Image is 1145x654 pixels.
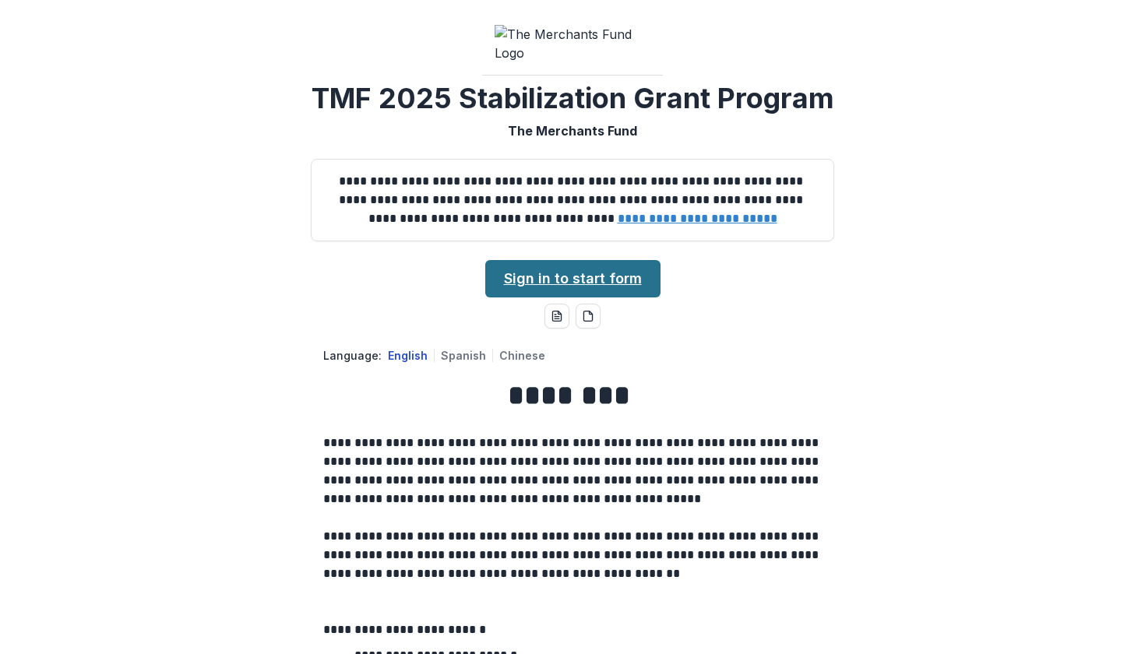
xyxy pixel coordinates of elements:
button: word-download [544,304,569,329]
h2: TMF 2025 Stabilization Grant Program [312,82,834,115]
button: Spanish [441,349,486,362]
img: The Merchants Fund Logo [495,25,650,62]
button: Chinese [499,349,545,362]
button: pdf-download [576,304,601,329]
a: Sign in to start form [485,260,661,297]
button: English [388,349,428,362]
p: The Merchants Fund [508,121,637,140]
p: Language: [323,347,382,364]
